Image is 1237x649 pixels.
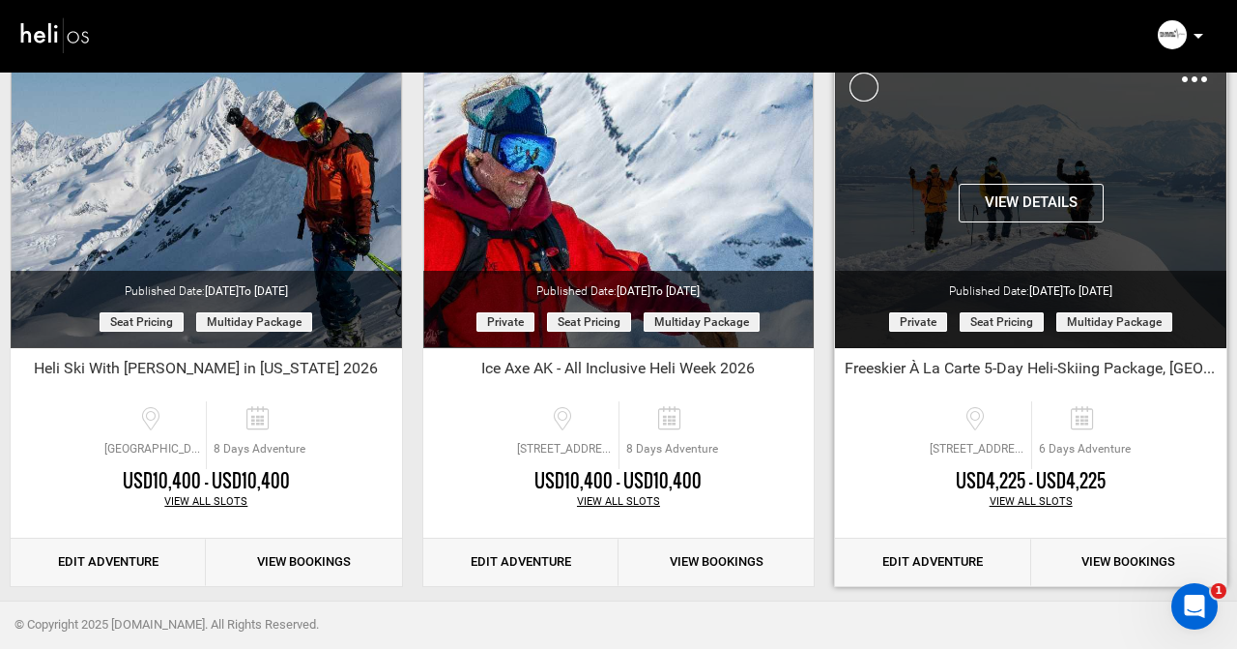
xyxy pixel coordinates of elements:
[11,494,402,510] div: View All Slots
[1056,312,1172,332] span: Multiday package
[925,441,1031,457] span: [STREET_ADDRESS][PERSON_NAME]
[1031,539,1226,586] a: View Bookings
[512,441,618,457] span: [STREET_ADDRESS][PERSON_NAME]
[11,469,402,494] div: USD10,400 - USD10,400
[11,271,402,300] div: Published Date:
[476,312,534,332] span: Private
[835,539,1030,586] a: Edit Adventure
[1211,583,1226,599] span: 1
[1182,76,1207,82] img: images
[619,441,725,457] span: 8 Days Adventure
[19,14,92,56] img: heli-logo
[1032,441,1137,457] span: 6 Days Adventure
[11,539,206,586] a: Edit Adventure
[423,539,618,586] a: Edit Adventure
[835,469,1226,494] div: USD4,225 - USD4,225
[100,441,206,457] span: [GEOGRAPHIC_DATA][PERSON_NAME], [GEOGRAPHIC_DATA]
[239,284,288,298] span: to [DATE]
[1171,583,1218,630] iframe: Intercom live chat
[11,358,402,387] div: Heli Ski With [PERSON_NAME] in [US_STATE] 2026
[650,284,700,298] span: to [DATE]
[207,441,312,457] span: 8 Days Adventure
[617,284,700,298] span: [DATE]
[423,494,815,510] div: View All Slots
[205,284,288,298] span: [DATE]
[196,312,312,332] span: Multiday package
[835,358,1226,387] div: Freeskier À La Carte 5-Day Heli-Skiing Package, [GEOGRAPHIC_DATA], [US_STATE]
[423,271,815,300] div: Published Date:
[1158,20,1187,49] img: 2fc09df56263535bfffc428f72fcd4c8.png
[206,539,401,586] a: View Bookings
[423,358,815,387] div: Ice Axe AK - All Inclusive Heli Week 2026
[960,312,1044,332] span: Seat Pricing
[1063,284,1112,298] span: to [DATE]
[644,312,760,332] span: Multiday package
[835,494,1226,510] div: View All Slots
[547,312,631,332] span: Seat Pricing
[1029,284,1112,298] span: [DATE]
[835,271,1226,300] div: Published Date:
[959,184,1104,222] button: View Details
[618,539,814,586] a: View Bookings
[100,312,184,332] span: Seat Pricing
[423,469,815,494] div: USD10,400 - USD10,400
[889,312,947,332] span: Private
